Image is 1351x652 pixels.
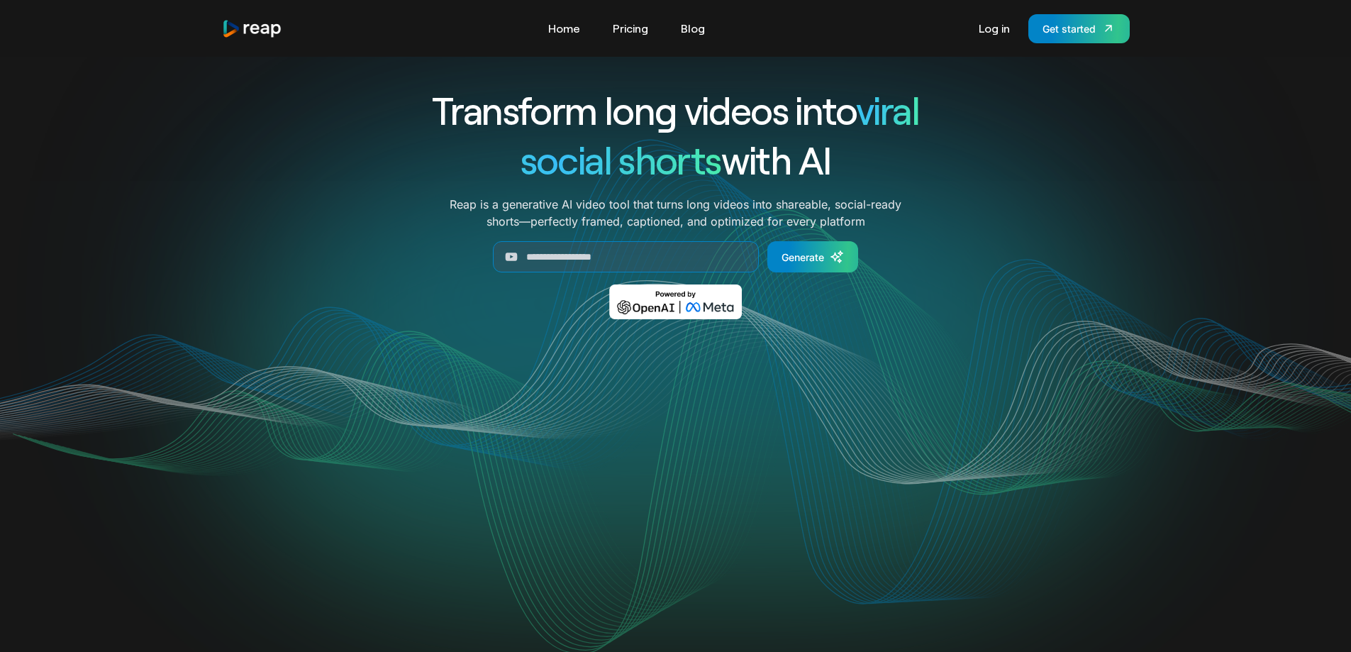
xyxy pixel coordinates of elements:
[521,136,721,182] span: social shorts
[222,19,283,38] img: reap logo
[381,135,971,184] h1: with AI
[606,17,655,40] a: Pricing
[1028,14,1130,43] a: Get started
[450,196,901,230] p: Reap is a generative AI video tool that turns long videos into shareable, social-ready shorts—per...
[222,19,283,38] a: home
[390,340,961,626] video: Your browser does not support the video tag.
[541,17,587,40] a: Home
[381,241,971,272] form: Generate Form
[782,250,824,265] div: Generate
[609,284,742,319] img: Powered by OpenAI & Meta
[972,17,1017,40] a: Log in
[1043,21,1096,36] div: Get started
[381,85,971,135] h1: Transform long videos into
[767,241,858,272] a: Generate
[674,17,712,40] a: Blog
[856,87,919,133] span: viral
